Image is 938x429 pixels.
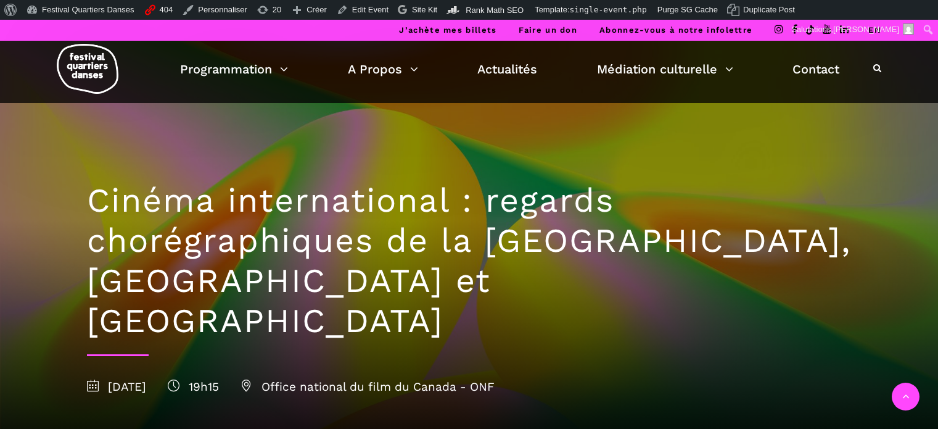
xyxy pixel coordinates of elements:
a: Salutations, [787,20,919,40]
span: [PERSON_NAME] [833,25,899,34]
span: Site Kit [412,5,437,14]
a: Médiation culturelle [597,59,733,80]
a: Contact [792,59,839,80]
a: Faire un don [519,25,577,35]
span: [DATE] [87,380,146,394]
span: Rank Math SEO [466,6,524,15]
span: 19h15 [168,380,219,394]
h1: Cinéma international : regards chorégraphiques de la [GEOGRAPHIC_DATA], [GEOGRAPHIC_DATA] et [GEO... [87,181,852,341]
img: logo-fqd-med [57,44,118,94]
a: A Propos [348,59,418,80]
a: J’achète mes billets [399,25,496,35]
span: Office national du film du Canada - ONF [241,380,495,394]
a: Abonnez-vous à notre infolettre [599,25,752,35]
a: Actualités [477,59,537,80]
a: Programmation [180,59,288,80]
span: single-event.php [570,5,647,14]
